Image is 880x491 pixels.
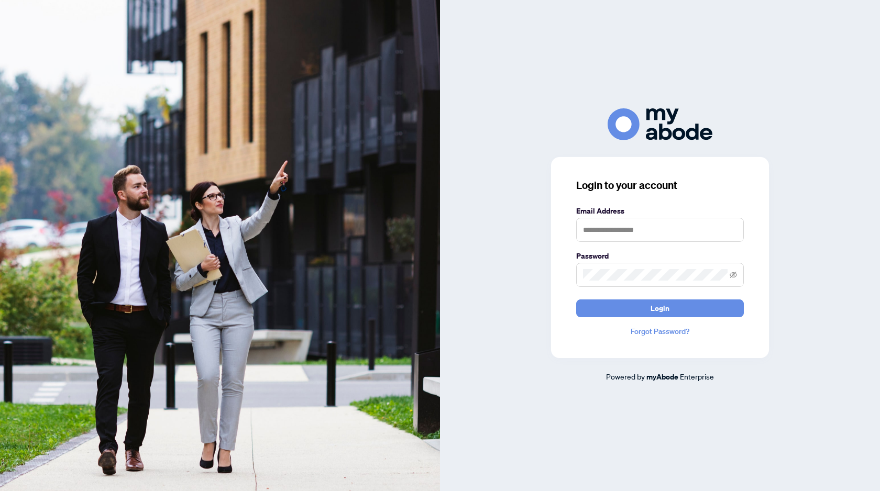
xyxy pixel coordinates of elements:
label: Email Address [576,205,744,217]
label: Password [576,250,744,262]
a: myAbode [646,371,678,383]
span: eye-invisible [730,271,737,278]
a: Forgot Password? [576,326,744,337]
h3: Login to your account [576,178,744,193]
button: Login [576,299,744,317]
span: Enterprise [680,372,714,381]
span: Powered by [606,372,645,381]
img: ma-logo [608,108,712,140]
span: Login [651,300,669,317]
